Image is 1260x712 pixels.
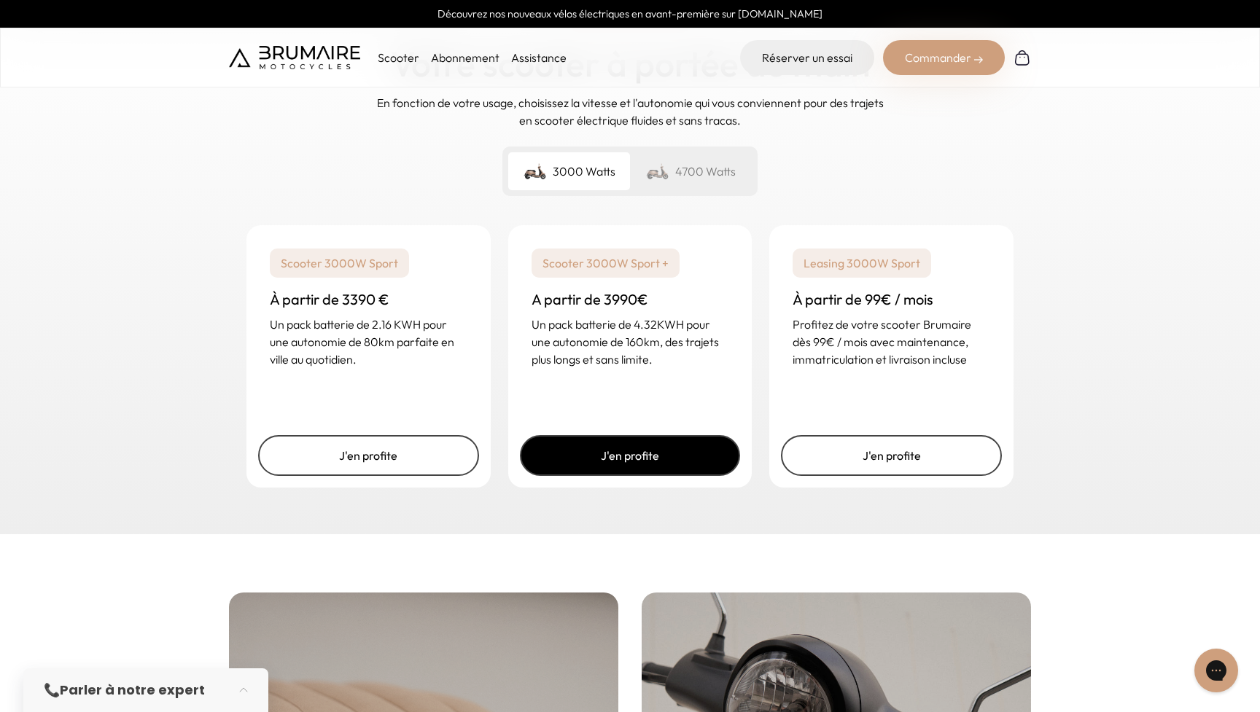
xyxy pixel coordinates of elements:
[630,152,752,190] div: 4700 Watts
[375,94,885,129] p: En fonction de votre usage, choisissez la vitesse et l'autonomie qui vous conviennent pour des tr...
[511,50,567,65] a: Assistance
[883,40,1005,75] div: Commander
[270,249,409,278] p: Scooter 3000W Sport
[974,55,983,64] img: right-arrow-2.png
[740,40,874,75] a: Réserver un essai
[532,289,729,310] h3: A partir de 3990€
[532,249,680,278] p: Scooter 3000W Sport +
[793,289,990,310] h3: À partir de 99€ / mois
[229,46,360,69] img: Brumaire Motocycles
[793,249,931,278] p: Leasing 3000W Sport
[431,50,499,65] a: Abonnement
[793,316,990,368] p: Profitez de votre scooter Brumaire dès 99€ / mois avec maintenance, immatriculation et livraison ...
[270,316,467,368] p: Un pack batterie de 2.16 KWH pour une autonomie de 80km parfaite en ville au quotidien.
[520,435,741,476] a: J'en profite
[258,435,479,476] a: J'en profite
[532,316,729,368] p: Un pack batterie de 4.32KWH pour une autonomie de 160km, des trajets plus longs et sans limite.
[378,49,419,66] p: Scooter
[508,152,630,190] div: 3000 Watts
[270,289,467,310] h3: À partir de 3390 €
[1014,49,1031,66] img: Panier
[781,435,1002,476] a: J'en profite
[1187,643,1245,697] iframe: Gorgias live chat messenger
